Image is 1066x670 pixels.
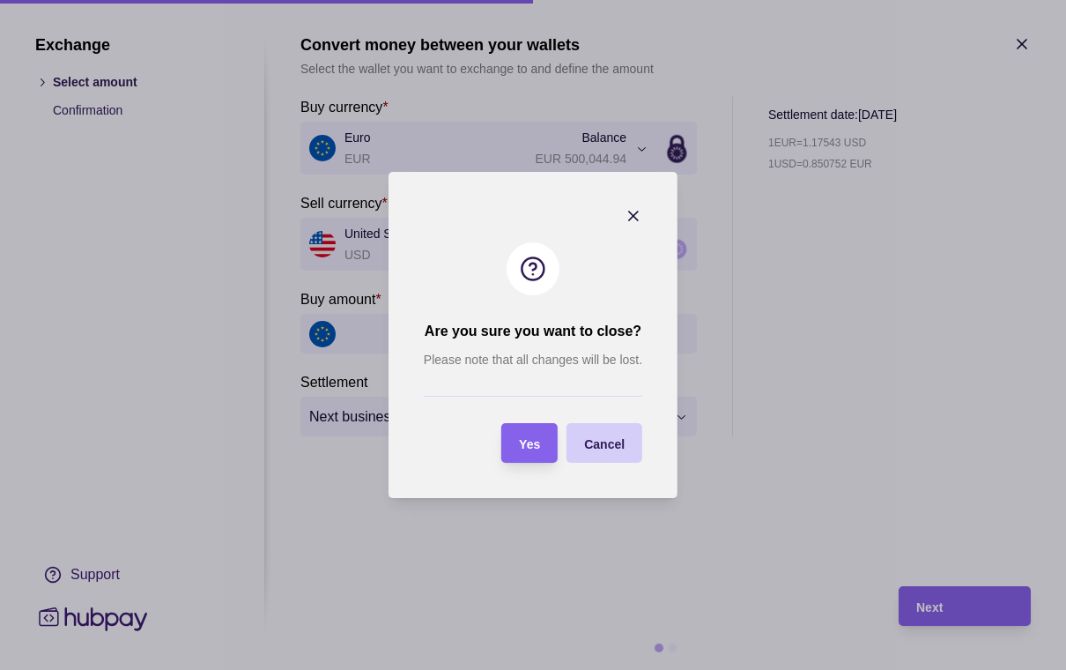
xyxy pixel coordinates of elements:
p: Please note that all changes will be lost. [424,350,642,369]
button: Cancel [566,423,642,463]
span: Cancel [584,437,625,451]
h2: Are you sure you want to close? [425,322,641,341]
span: Yes [519,437,540,451]
button: Yes [501,423,558,463]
